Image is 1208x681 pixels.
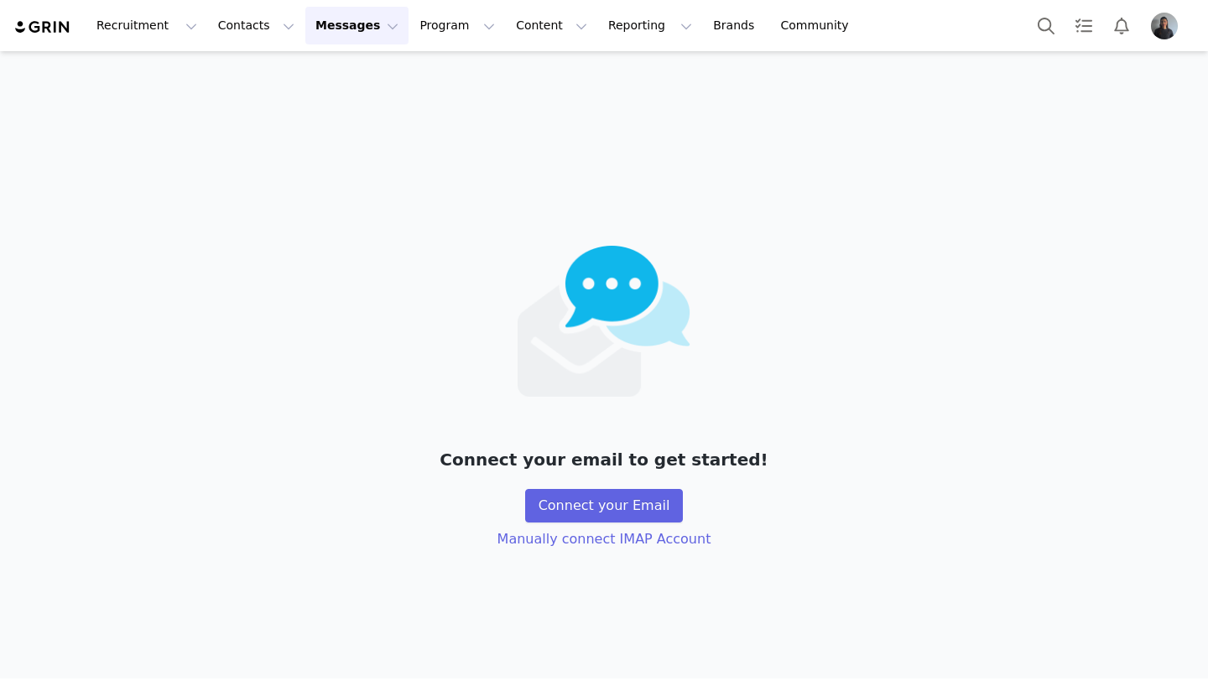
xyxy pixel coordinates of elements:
button: Notifications [1103,7,1140,44]
p: Connect your email to get started! [440,450,768,469]
button: Messages [305,7,409,44]
button: Manually connect IMAP Account [484,522,725,556]
button: Program [409,7,505,44]
button: Contacts [208,7,305,44]
button: Reporting [598,7,702,44]
a: Tasks [1065,7,1102,44]
button: Search [1028,7,1065,44]
a: Community [771,7,867,44]
button: Recruitment [86,7,207,44]
a: Brands [703,7,769,44]
img: cc71b267-0b3b-423d-9dc1-36f1a1f1817e.png [1151,13,1178,39]
button: Profile [1141,13,1195,39]
button: Connect your Email [525,489,684,522]
img: emails-empty2x.png [518,246,691,397]
button: Content [506,7,597,44]
img: grin logo [13,19,72,35]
